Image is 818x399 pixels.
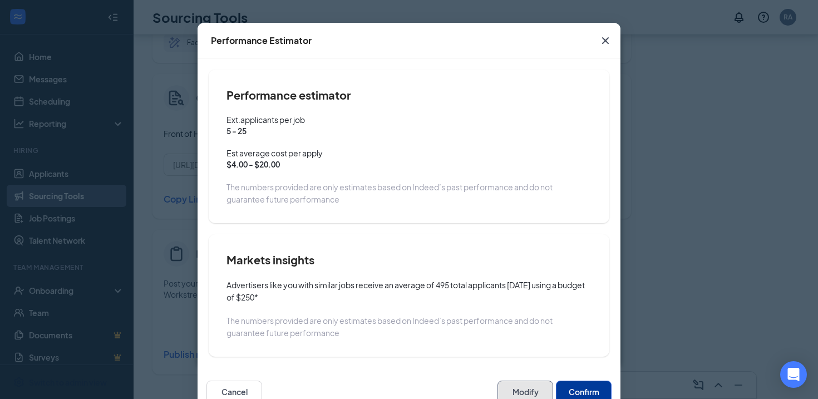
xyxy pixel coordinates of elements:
span: The numbers provided are only estimates based on Indeed’s past performance and do not guarantee f... [226,316,553,338]
span: 5 - 25 [226,125,592,136]
span: The numbers provided are only estimates based on Indeed’s past performance and do not guarantee f... [226,182,553,204]
h4: Markets insights [226,252,592,268]
h4: Performance estimator [226,87,592,103]
span: Est average cost per apply [226,147,592,159]
svg: Cross [599,34,612,47]
span: Advertisers like you with similar jobs receive an average of 495 total applicants [DATE] using a ... [226,280,585,302]
div: Open Intercom Messenger [780,361,807,388]
span: $4.00 - $20.00 [226,159,592,170]
div: Performance Estimator [211,35,312,47]
button: Close [590,23,620,58]
span: Ext.applicants per job [226,114,592,125]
